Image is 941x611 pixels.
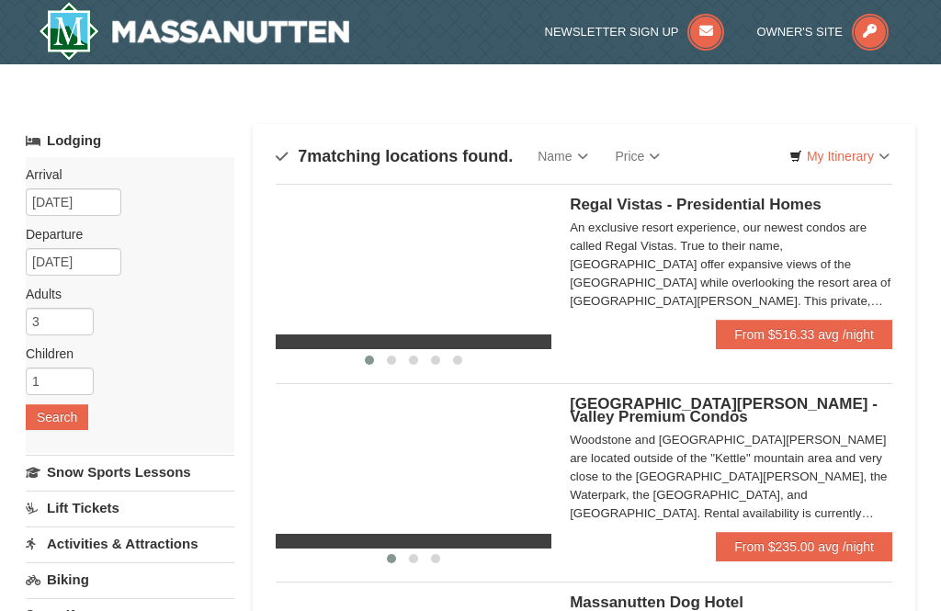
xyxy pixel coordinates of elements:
[26,455,234,489] a: Snow Sports Lessons
[26,526,234,560] a: Activities & Attractions
[545,25,725,39] a: Newsletter Sign Up
[716,532,892,561] a: From $235.00 avg /night
[26,562,234,596] a: Biking
[716,320,892,349] a: From $516.33 avg /night
[756,25,843,39] span: Owner's Site
[570,431,892,523] div: Woodstone and [GEOGRAPHIC_DATA][PERSON_NAME] are located outside of the "Kettle" mountain area an...
[602,138,675,175] a: Price
[570,219,892,311] div: An exclusive resort experience, our newest condos are called Regal Vistas. True to their name, [G...
[39,2,349,61] a: Massanutten Resort
[276,147,513,165] h4: matching locations found.
[39,2,349,61] img: Massanutten Resort Logo
[524,138,601,175] a: Name
[26,124,234,157] a: Lodging
[26,285,221,303] label: Adults
[26,345,221,363] label: Children
[26,404,88,430] button: Search
[545,25,679,39] span: Newsletter Sign Up
[570,395,878,425] span: [GEOGRAPHIC_DATA][PERSON_NAME] - Valley Premium Condos
[570,196,822,213] span: Regal Vistas - Presidential Homes
[777,142,901,170] a: My Itinerary
[26,225,221,243] label: Departure
[26,165,221,184] label: Arrival
[756,25,889,39] a: Owner's Site
[298,147,307,165] span: 7
[570,594,743,611] span: Massanutten Dog Hotel
[26,491,234,525] a: Lift Tickets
